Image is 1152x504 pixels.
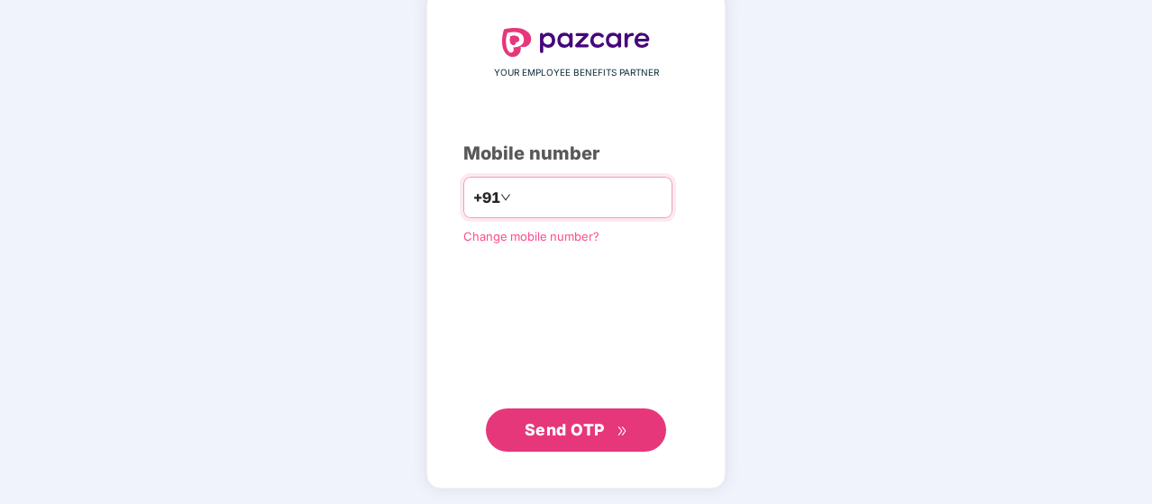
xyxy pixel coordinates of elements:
[494,66,659,80] span: YOUR EMPLOYEE BENEFITS PARTNER
[500,192,511,203] span: down
[486,408,666,452] button: Send OTPdouble-right
[617,426,628,437] span: double-right
[502,28,650,57] img: logo
[463,229,599,243] a: Change mobile number?
[463,140,689,168] div: Mobile number
[525,420,605,439] span: Send OTP
[473,187,500,209] span: +91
